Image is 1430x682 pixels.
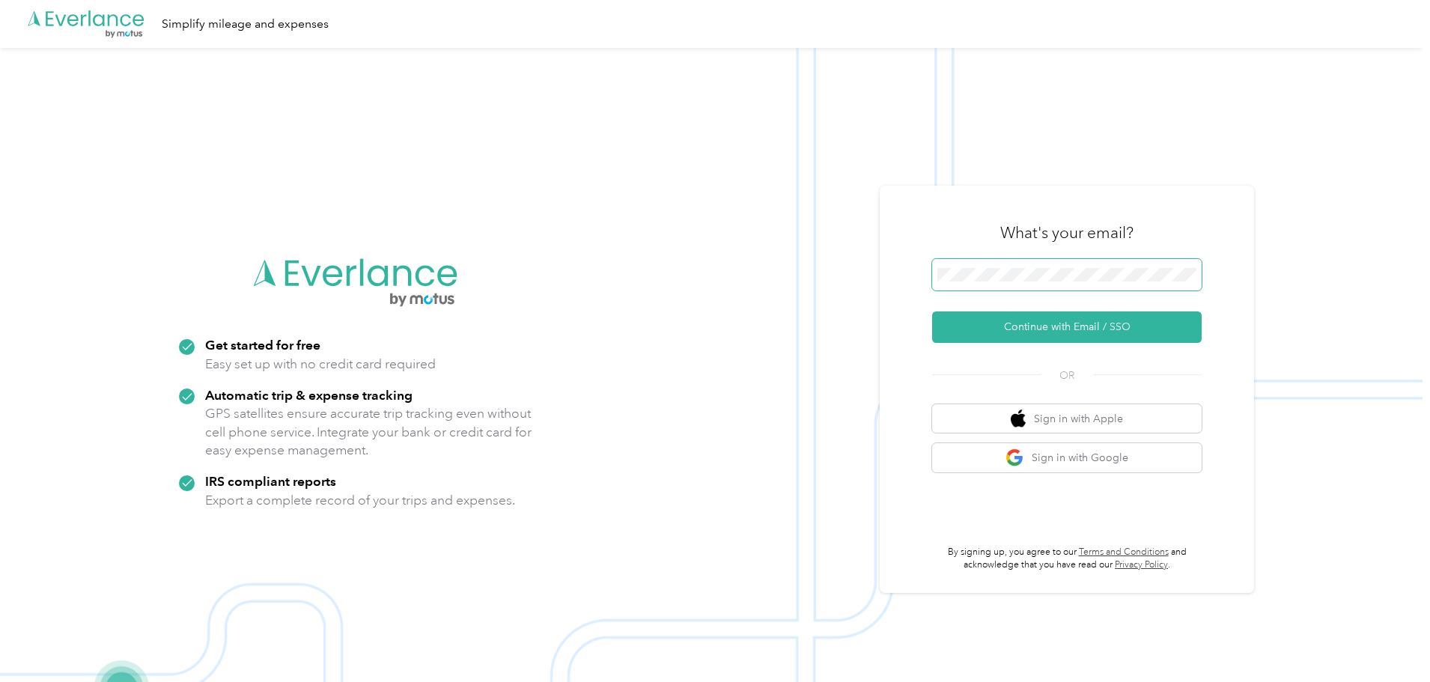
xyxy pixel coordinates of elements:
[205,355,436,374] p: Easy set up with no credit card required
[1011,409,1026,428] img: apple logo
[205,404,532,460] p: GPS satellites ensure accurate trip tracking even without cell phone service. Integrate your bank...
[162,15,329,34] div: Simplify mileage and expenses
[932,443,1202,472] button: google logoSign in with Google
[205,473,336,489] strong: IRS compliant reports
[1000,222,1134,243] h3: What's your email?
[1079,546,1169,558] a: Terms and Conditions
[1115,559,1168,570] a: Privacy Policy
[932,311,1202,343] button: Continue with Email / SSO
[1005,448,1024,467] img: google logo
[932,404,1202,433] button: apple logoSign in with Apple
[1041,368,1093,383] span: OR
[932,546,1202,572] p: By signing up, you agree to our and acknowledge that you have read our .
[205,337,320,353] strong: Get started for free
[205,387,413,403] strong: Automatic trip & expense tracking
[205,491,515,510] p: Export a complete record of your trips and expenses.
